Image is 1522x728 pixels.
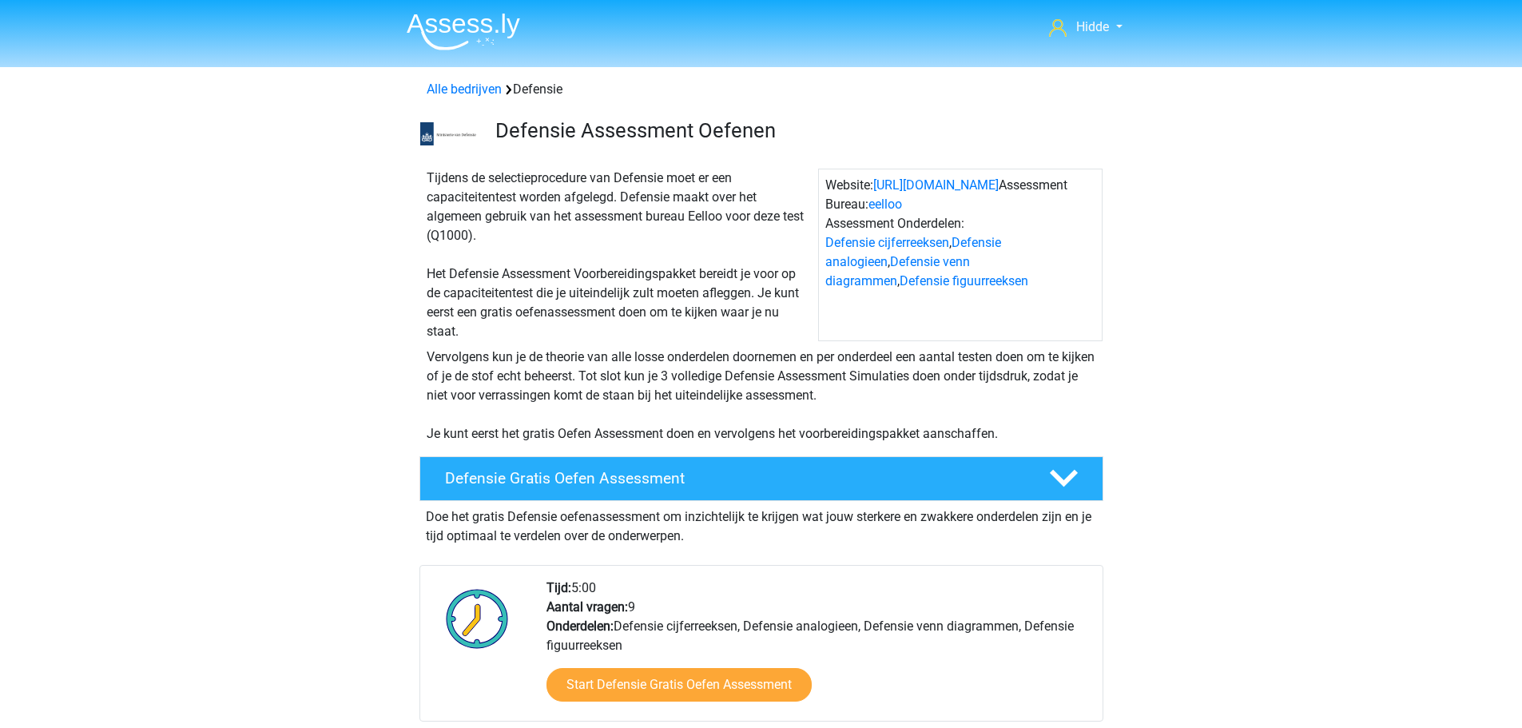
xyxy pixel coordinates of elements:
b: Aantal vragen: [546,599,628,615]
h3: Defensie Assessment Oefenen [495,118,1091,143]
b: Tijd: [546,580,571,595]
a: eelloo [868,197,902,212]
a: Alle bedrijven [427,82,502,97]
a: [URL][DOMAIN_NAME] [873,177,999,193]
a: Defensie Gratis Oefen Assessment [413,456,1110,501]
b: Onderdelen: [546,619,614,634]
div: Tijdens de selectieprocedure van Defensie moet er een capaciteitentest worden afgelegd. Defensie ... [420,169,818,341]
a: Defensie analogieen [825,235,1001,269]
div: Website: Assessment Bureau: Assessment Onderdelen: , , , [818,169,1103,341]
span: Hidde [1076,19,1109,34]
img: Klok [437,579,518,658]
div: Defensie [420,80,1103,99]
a: Start Defensie Gratis Oefen Assessment [546,668,812,702]
a: Defensie venn diagrammen [825,254,970,288]
div: 5:00 9 Defensie cijferreeksen, Defensie analogieen, Defensie venn diagrammen, Defensie figuurreeksen [534,579,1102,721]
a: Defensie figuurreeksen [900,273,1028,288]
div: Doe het gratis Defensie oefenassessment om inzichtelijk te krijgen wat jouw sterkere en zwakkere ... [419,501,1103,546]
div: Vervolgens kun je de theorie van alle losse onderdelen doornemen en per onderdeel een aantal test... [420,348,1103,444]
h4: Defensie Gratis Oefen Assessment [445,469,1023,487]
img: Assessly [407,13,520,50]
a: Hidde [1043,18,1128,37]
a: Defensie cijferreeksen [825,235,949,250]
